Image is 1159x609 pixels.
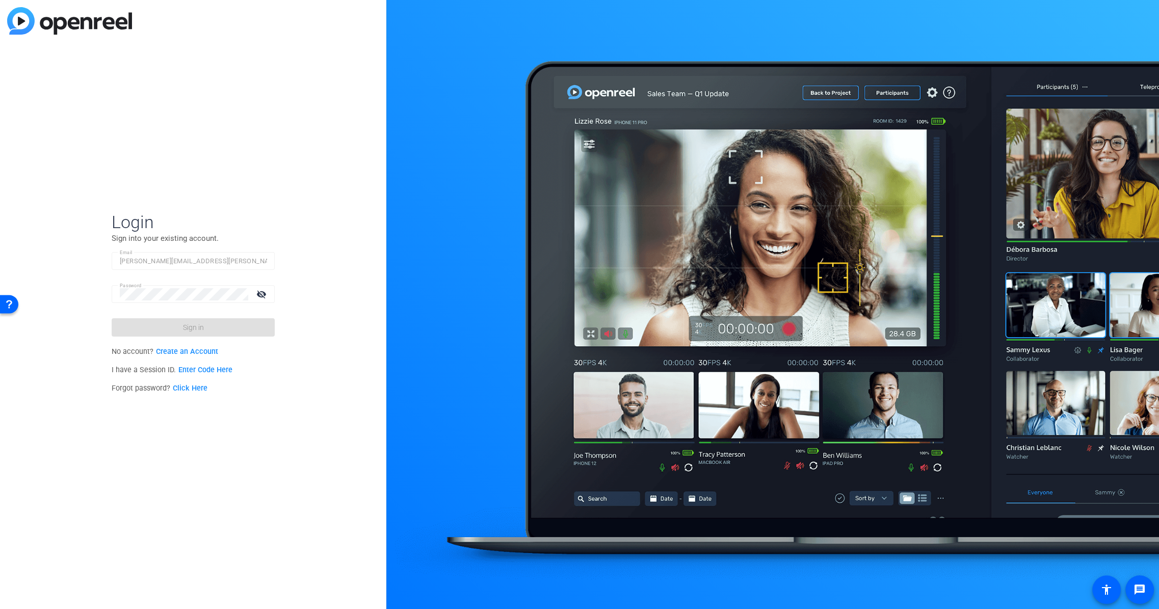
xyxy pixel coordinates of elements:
[112,211,275,233] span: Login
[112,233,275,244] p: Sign into your existing account.
[7,7,132,35] img: blue-gradient.svg
[112,347,218,356] span: No account?
[120,255,267,267] input: Enter Email Address
[112,384,207,393] span: Forgot password?
[156,347,218,356] a: Create an Account
[112,366,232,374] span: I have a Session ID.
[120,283,142,288] mat-label: Password
[178,366,232,374] a: Enter Code Here
[173,384,207,393] a: Click Here
[1100,584,1113,596] mat-icon: accessibility
[120,250,133,255] mat-label: Email
[250,287,275,301] mat-icon: visibility_off
[1134,584,1146,596] mat-icon: message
